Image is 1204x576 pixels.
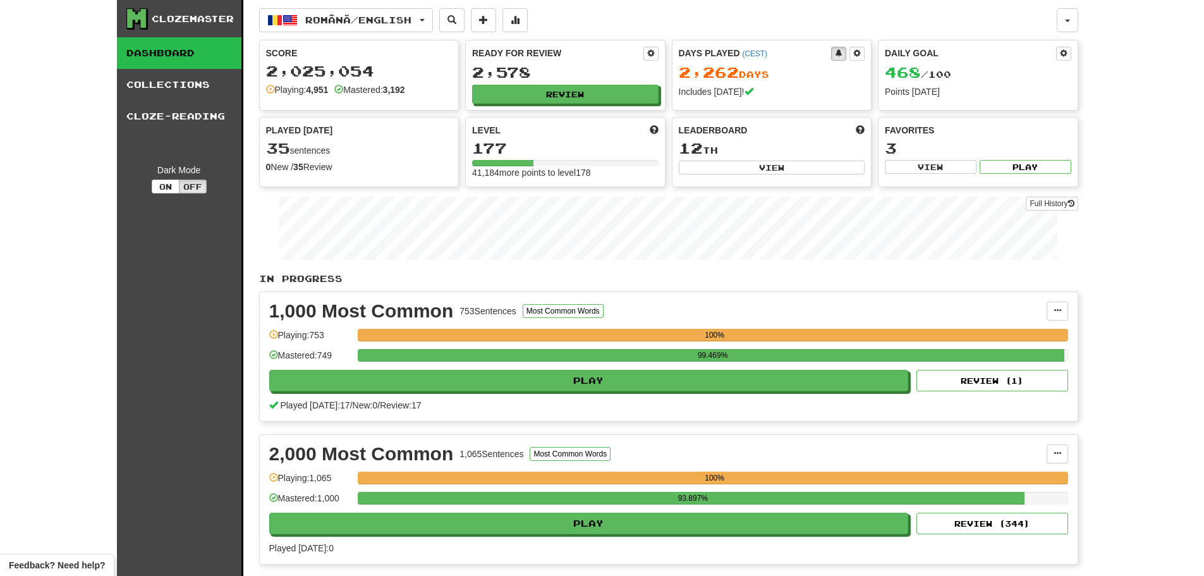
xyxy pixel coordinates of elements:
span: Score more points to level up [650,124,659,137]
strong: 0 [266,162,271,172]
button: Review (344) [916,513,1068,534]
span: This week in points, UTC [856,124,865,137]
div: Playing: 753 [269,329,351,350]
span: Română / English [305,15,411,25]
span: 468 [885,63,921,81]
strong: 4,951 [306,85,328,95]
div: 99.469% [362,349,1064,362]
span: Played [DATE]: 17 [280,400,350,410]
div: 3 [885,140,1071,156]
span: Open feedback widget [9,559,105,572]
a: Collections [117,69,241,101]
div: sentences [266,140,453,157]
div: 2,025,054 [266,63,453,79]
div: Points [DATE] [885,85,1071,98]
div: 753 Sentences [459,305,516,317]
div: 2,000 Most Common [269,444,454,463]
div: Mastered: 749 [269,349,351,370]
div: Ready for Review [472,47,643,59]
div: Daily Goal [885,47,1056,61]
button: Search sentences [439,8,465,32]
span: 12 [679,139,703,157]
span: 35 [266,139,290,157]
button: Off [179,180,207,193]
button: On [152,180,179,193]
button: Add sentence to collection [471,8,496,32]
div: 100% [362,329,1068,341]
span: Leaderboard [679,124,748,137]
span: / [350,400,353,410]
strong: 3,192 [383,85,405,95]
div: Days Played [679,47,832,59]
button: Play [269,370,909,391]
strong: 35 [293,162,303,172]
button: Most Common Words [530,447,611,461]
button: Play [980,160,1071,174]
span: Played [DATE]: 0 [269,543,334,553]
div: Dark Mode [126,164,232,176]
button: Review [472,85,659,104]
div: New / Review [266,161,453,173]
div: Day s [679,64,865,81]
div: 93.897% [362,492,1025,505]
span: Review: 17 [380,400,421,410]
div: Score [266,47,453,59]
button: Română/English [259,8,433,32]
button: Review (1) [916,370,1068,391]
div: th [679,140,865,157]
span: / [377,400,380,410]
div: Includes [DATE]! [679,85,865,98]
div: Favorites [885,124,1071,137]
button: Most Common Words [523,304,604,318]
div: 177 [472,140,659,156]
span: 2,262 [679,63,739,81]
div: Mastered: 1,000 [269,492,351,513]
button: View [679,161,865,175]
a: (CEST) [742,49,767,58]
div: 2,578 [472,64,659,80]
button: More stats [502,8,528,32]
button: Play [269,513,909,534]
div: Mastered: [334,83,404,96]
div: Playing: 1,065 [269,472,351,493]
span: New: 0 [353,400,378,410]
div: 100% [362,472,1068,484]
button: View [885,160,976,174]
a: Dashboard [117,37,241,69]
div: 1,065 Sentences [459,448,523,460]
p: In Progress [259,273,1078,285]
a: Full History [1026,197,1078,211]
div: Playing: [266,83,329,96]
span: Played [DATE] [266,124,333,137]
div: Clozemaster [152,13,234,25]
span: / 100 [885,69,951,80]
span: Level [472,124,501,137]
div: 1,000 Most Common [269,302,454,321]
div: 41,184 more points to level 178 [472,166,659,179]
a: Cloze-Reading [117,101,241,132]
